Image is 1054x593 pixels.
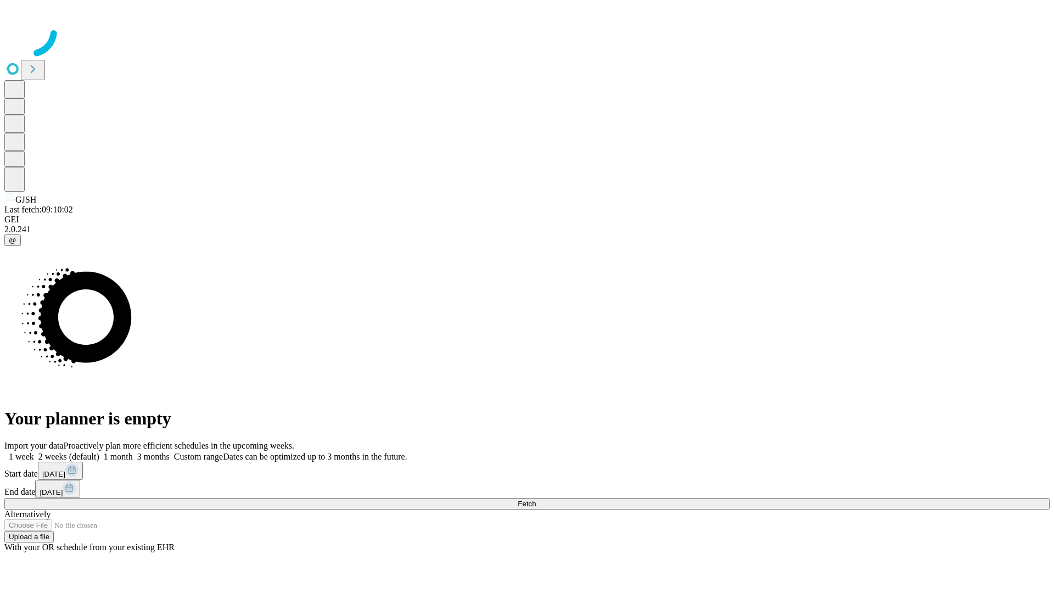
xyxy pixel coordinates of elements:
[4,480,1050,498] div: End date
[518,500,536,508] span: Fetch
[4,205,73,214] span: Last fetch: 09:10:02
[40,488,63,496] span: [DATE]
[38,452,99,461] span: 2 weeks (default)
[35,480,80,498] button: [DATE]
[4,215,1050,225] div: GEI
[9,452,34,461] span: 1 week
[38,462,83,480] button: [DATE]
[174,452,223,461] span: Custom range
[64,441,294,450] span: Proactively plan more efficient schedules in the upcoming weeks.
[4,441,64,450] span: Import your data
[4,462,1050,480] div: Start date
[4,225,1050,234] div: 2.0.241
[223,452,407,461] span: Dates can be optimized up to 3 months in the future.
[15,195,36,204] span: GJSH
[4,409,1050,429] h1: Your planner is empty
[104,452,133,461] span: 1 month
[4,234,21,246] button: @
[42,470,65,478] span: [DATE]
[4,531,54,542] button: Upload a file
[4,498,1050,510] button: Fetch
[4,542,175,552] span: With your OR schedule from your existing EHR
[137,452,170,461] span: 3 months
[9,236,16,244] span: @
[4,510,51,519] span: Alternatively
